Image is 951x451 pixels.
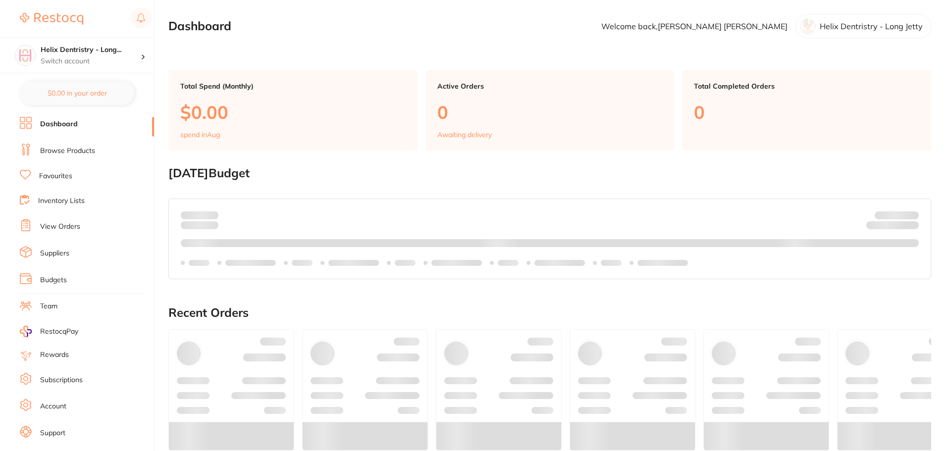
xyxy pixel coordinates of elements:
p: Active Orders [437,82,663,90]
a: Suppliers [40,249,69,258]
h2: Dashboard [168,19,231,33]
p: Labels extended [637,259,688,267]
img: Restocq Logo [20,13,83,25]
p: Budget: [875,211,919,219]
a: Team [40,301,57,311]
p: Labels [292,259,313,267]
p: Labels extended [431,259,482,267]
h2: Recent Orders [168,306,931,320]
a: Browse Products [40,146,95,156]
p: Labels [189,259,210,267]
a: RestocqPay [20,326,78,337]
p: Labels [601,259,622,267]
p: Switch account [41,56,141,66]
p: month [181,219,218,231]
a: Account [40,401,66,411]
h2: [DATE] Budget [168,166,931,180]
p: Awaiting delivery [437,131,492,139]
p: spend in Aug [180,131,220,139]
p: Labels [395,259,416,267]
img: Helix Dentristry - Long Jetty [15,46,35,65]
a: Favourites [39,171,72,181]
p: $0.00 [180,102,406,122]
a: Dashboard [40,119,78,129]
p: Labels extended [328,259,379,267]
a: View Orders [40,222,80,232]
strong: $0.00 [901,223,919,232]
strong: $0.00 [201,210,218,219]
span: RestocqPay [40,327,78,337]
a: Total Spend (Monthly)$0.00spend inAug [168,70,418,150]
a: Active Orders0Awaiting delivery [425,70,675,150]
p: 0 [437,102,663,122]
p: Total Completed Orders [694,82,919,90]
h4: Helix Dentristry - Long Jetty [41,45,141,55]
img: RestocqPay [20,326,32,337]
a: Subscriptions [40,375,83,385]
strong: $NaN [899,210,919,219]
a: Restocq Logo [20,7,83,30]
a: Budgets [40,275,67,285]
p: Labels extended [534,259,585,267]
p: Total Spend (Monthly) [180,82,406,90]
button: $0.00 in your order [20,81,134,105]
a: Total Completed Orders0 [682,70,931,150]
p: 0 [694,102,919,122]
a: Inventory Lists [38,196,85,206]
p: Labels [498,259,519,267]
p: Remaining: [866,219,919,231]
a: Support [40,428,65,438]
p: Labels extended [225,259,276,267]
a: Rewards [40,350,69,360]
p: Welcome back, [PERSON_NAME] [PERSON_NAME] [601,22,788,31]
p: Spent: [181,211,218,219]
p: Helix Dentristry - Long Jetty [820,22,923,31]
